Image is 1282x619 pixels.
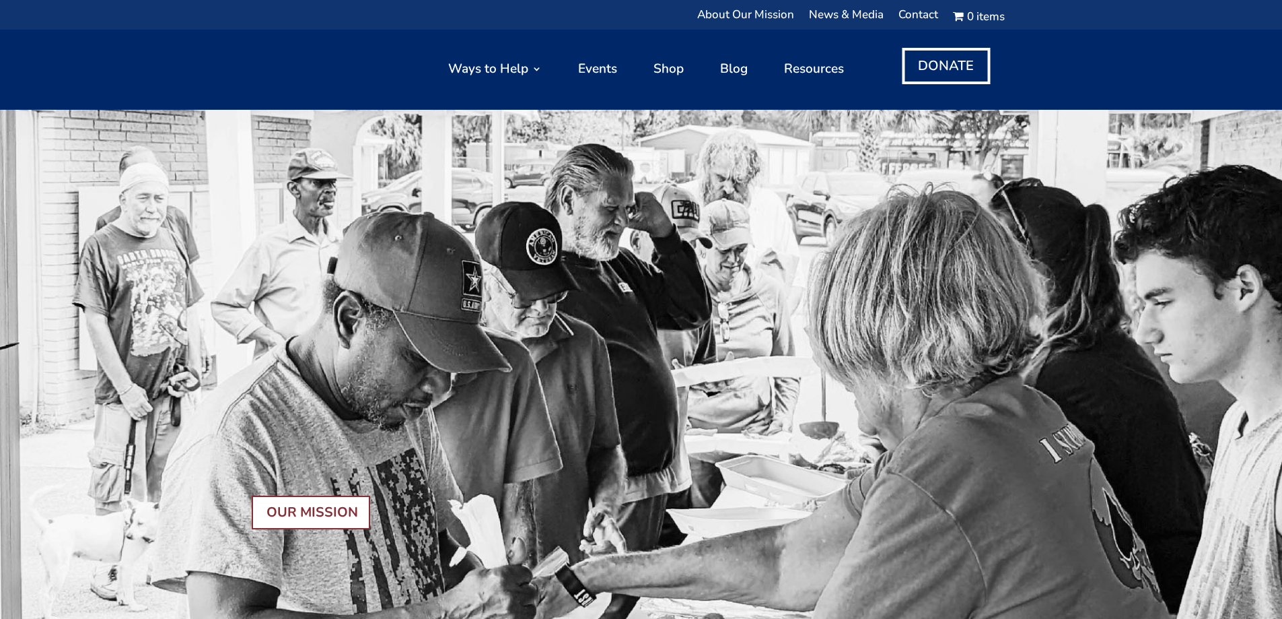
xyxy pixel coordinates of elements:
[953,10,1004,27] a: Cart0 items
[252,496,370,529] a: OUR MISSION
[448,36,542,102] a: Ways to Help
[902,48,990,84] a: DONATE
[578,36,617,102] a: Events
[784,36,844,102] a: Resources
[953,9,966,24] i: Cart
[967,12,1005,22] span: 0 items
[653,36,684,102] a: Shop
[809,10,884,27] a: News & Media
[720,36,748,102] a: Blog
[697,10,794,27] a: About Our Mission
[898,10,938,27] a: Contact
